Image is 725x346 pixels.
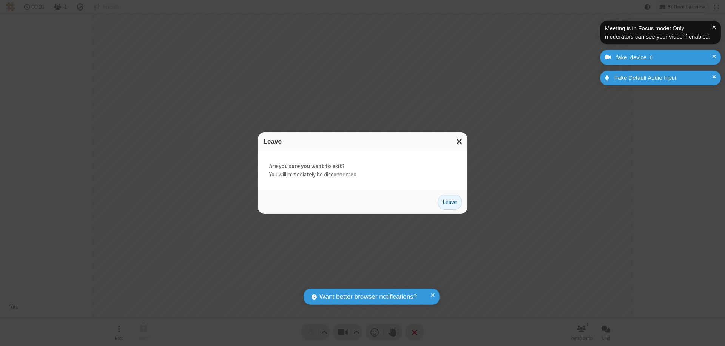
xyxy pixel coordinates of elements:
button: Close modal [452,132,467,151]
strong: Are you sure you want to exit? [269,162,456,171]
div: fake_device_0 [614,53,715,62]
div: Fake Default Audio Input [612,74,715,82]
span: Want better browser notifications? [319,292,417,302]
div: Meeting is in Focus mode: Only moderators can see your video if enabled. [605,24,712,41]
button: Leave [438,195,462,210]
h3: Leave [264,138,462,145]
div: You will immediately be disconnected. [258,151,467,190]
